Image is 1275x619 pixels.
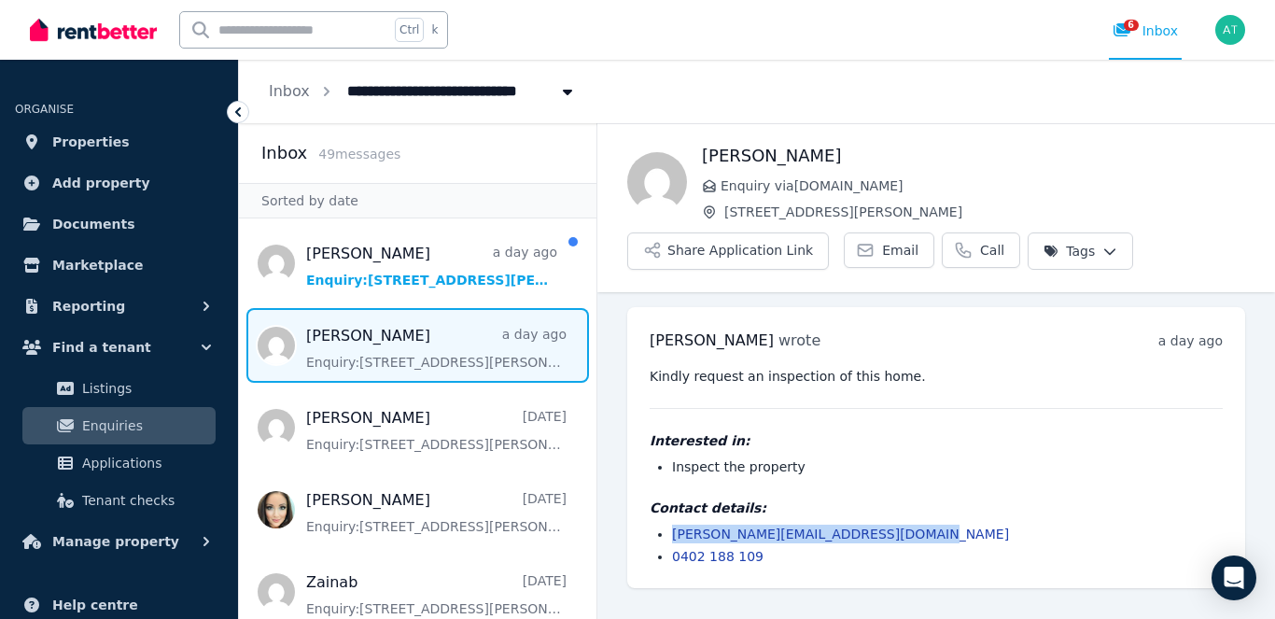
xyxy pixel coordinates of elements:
span: Manage property [52,530,179,553]
a: Documents [15,205,223,243]
time: a day ago [1158,333,1223,348]
h4: Contact details: [650,499,1223,517]
span: Reporting [52,295,125,317]
a: Listings [22,370,216,407]
a: [PERSON_NAME][EMAIL_ADDRESS][DOMAIN_NAME] [672,527,1009,542]
span: Listings [82,377,208,400]
a: [PERSON_NAME]a day agoEnquiry:[STREET_ADDRESS][PERSON_NAME]. [306,243,557,289]
div: Inbox [1113,21,1178,40]
img: Anton Tonev [1215,15,1245,45]
span: [STREET_ADDRESS][PERSON_NAME] [724,203,1245,221]
h1: [PERSON_NAME] [702,143,1245,169]
a: Email [844,232,934,268]
img: RentBetter [30,16,157,44]
div: Sorted by date [239,183,596,218]
span: Tenant checks [82,489,208,512]
h4: Interested in: [650,431,1223,450]
span: 49 message s [318,147,400,162]
a: [PERSON_NAME][DATE]Enquiry:[STREET_ADDRESS][PERSON_NAME]. [306,407,567,454]
button: Reporting [15,288,223,325]
a: Marketplace [15,246,223,284]
a: Tenant checks [22,482,216,519]
a: Zainab[DATE]Enquiry:[STREET_ADDRESS][PERSON_NAME]. [306,571,567,618]
button: Find a tenant [15,329,223,366]
span: Help centre [52,594,138,616]
a: Inbox [269,82,310,100]
a: Applications [22,444,216,482]
span: Enquiries [82,415,208,437]
h2: Inbox [261,140,307,166]
button: Manage property [15,523,223,560]
span: ORGANISE [15,103,74,116]
button: Share Application Link [627,232,829,270]
a: Properties [15,123,223,161]
span: Marketplace [52,254,143,276]
span: Properties [52,131,130,153]
span: Enquiry via [DOMAIN_NAME] [721,176,1245,195]
a: Add property [15,164,223,202]
span: Ctrl [395,18,424,42]
a: Call [942,232,1020,268]
pre: Kindly request an inspection of this home. [650,367,1223,386]
div: Open Intercom Messenger [1212,556,1256,600]
span: Documents [52,213,135,235]
span: Applications [82,452,208,474]
a: Enquiries [22,407,216,444]
span: k [431,22,438,37]
nav: Breadcrumb [239,60,607,123]
span: Call [980,241,1004,260]
a: 0402 188 109 [672,549,764,564]
span: Tags [1044,242,1095,260]
a: [PERSON_NAME]a day agoEnquiry:[STREET_ADDRESS][PERSON_NAME]. [306,325,567,372]
span: Find a tenant [52,336,151,359]
span: Email [882,241,918,260]
span: [PERSON_NAME] [650,331,774,349]
img: Melissa Harris [627,152,687,212]
button: Tags [1028,232,1133,270]
a: [PERSON_NAME][DATE]Enquiry:[STREET_ADDRESS][PERSON_NAME]. [306,489,567,536]
li: Inspect the property [672,457,1223,476]
span: wrote [778,331,820,349]
span: 6 [1124,20,1139,31]
span: Add property [52,172,150,194]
